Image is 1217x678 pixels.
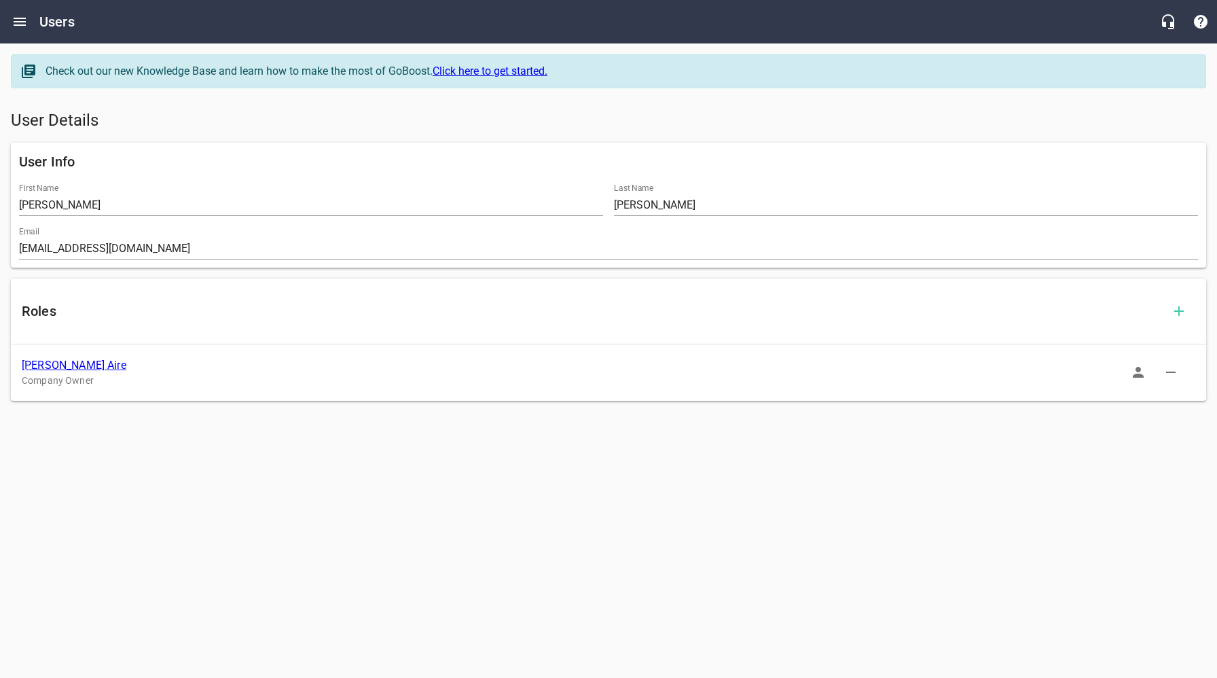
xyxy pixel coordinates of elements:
[39,11,75,33] h6: Users
[22,374,1174,388] p: Company Owner
[1163,295,1195,327] button: Add Role
[19,151,1198,173] h6: User Info
[1152,5,1184,38] button: Live Chat
[22,300,1163,322] h6: Roles
[1184,5,1217,38] button: Support Portal
[433,65,547,77] a: Click here to get started.
[19,228,39,236] label: Email
[19,184,58,192] label: First Name
[1155,356,1187,389] button: Delete Role
[614,184,653,192] label: Last Name
[11,110,1206,132] h5: User Details
[22,359,126,372] a: [PERSON_NAME] Aire
[1122,356,1155,389] button: Sign In as Role
[3,5,36,38] button: Open drawer
[46,63,1192,79] div: Check out our new Knowledge Base and learn how to make the most of GoBoost.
